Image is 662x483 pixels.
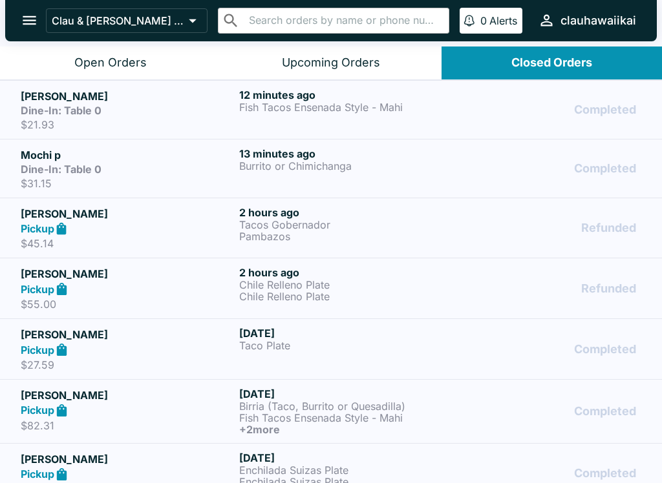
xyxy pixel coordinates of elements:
p: Pambazos [239,231,453,242]
h6: 12 minutes ago [239,88,453,101]
h5: [PERSON_NAME] [21,266,234,282]
p: Fish Tacos Ensenada Style - Mahi [239,101,453,113]
p: Clau & [PERSON_NAME] Cocina 2 - [US_STATE] Kai [52,14,184,27]
strong: Pickup [21,344,54,356]
p: Burrito or Chimichanga [239,160,453,172]
p: Alerts [489,14,517,27]
p: $21.93 [21,118,234,131]
strong: Pickup [21,222,54,235]
p: $55.00 [21,298,234,311]
p: $45.14 [21,237,234,250]
h6: [DATE] [239,387,453,400]
strong: Dine-In: Table 0 [21,104,101,117]
div: clauhawaiikai [561,13,636,28]
h6: 2 hours ago [239,266,453,279]
p: Chile Relleno Plate [239,291,453,302]
h6: 13 minutes ago [239,147,453,160]
strong: Dine-In: Table 0 [21,163,101,176]
input: Search orders by name or phone number [245,12,443,30]
h6: [DATE] [239,451,453,464]
div: Open Orders [74,56,147,70]
p: $27.59 [21,358,234,371]
strong: Pickup [21,468,54,480]
h5: [PERSON_NAME] [21,451,234,467]
p: Birria (Taco, Burrito or Quesadilla) [239,400,453,412]
h6: [DATE] [239,327,453,340]
h5: [PERSON_NAME] [21,206,234,221]
div: Closed Orders [511,56,592,70]
p: Fish Tacos Ensenada Style - Mahi [239,412,453,424]
p: Tacos Gobernador [239,219,453,231]
p: $31.15 [21,177,234,190]
button: clauhawaiikai [533,6,641,34]
h5: [PERSON_NAME] [21,387,234,403]
strong: Pickup [21,283,54,296]
h5: Mochi p [21,147,234,163]
p: Chile Relleno Plate [239,279,453,291]
h5: [PERSON_NAME] [21,88,234,104]
p: Enchilada Suizas Plate [239,464,453,476]
button: open drawer [13,4,46,37]
p: 0 [480,14,487,27]
button: Clau & [PERSON_NAME] Cocina 2 - [US_STATE] Kai [46,8,208,33]
h6: 2 hours ago [239,206,453,219]
h6: + 2 more [239,424,453,435]
h5: [PERSON_NAME] [21,327,234,342]
p: Taco Plate [239,340,453,351]
div: Upcoming Orders [282,56,380,70]
p: $82.31 [21,419,234,432]
strong: Pickup [21,404,54,416]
